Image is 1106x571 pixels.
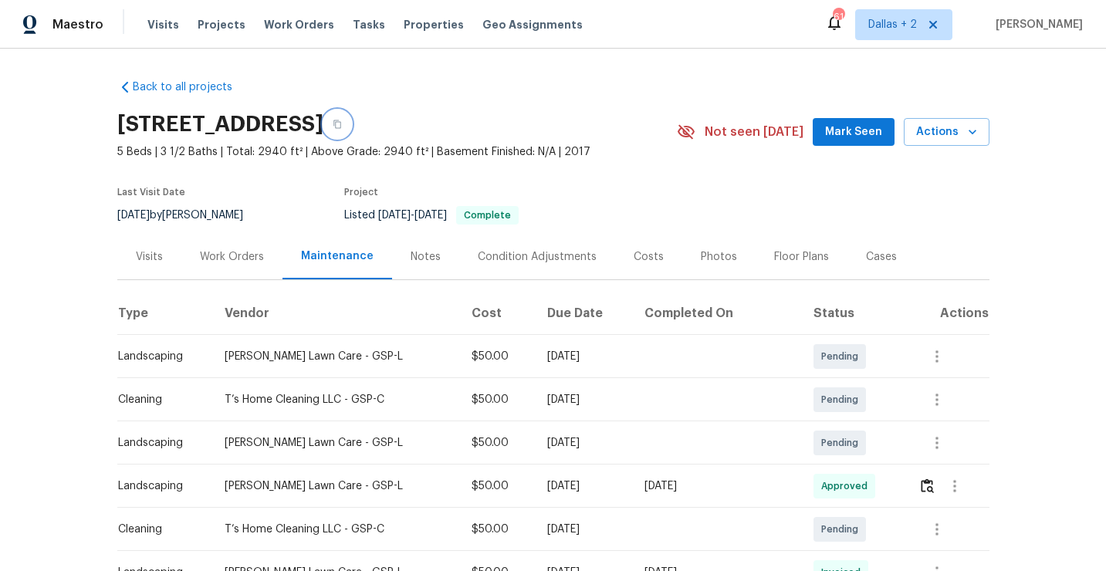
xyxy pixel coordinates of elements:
[478,249,597,265] div: Condition Adjustments
[212,292,460,335] th: Vendor
[535,292,633,335] th: Due Date
[136,249,163,265] div: Visits
[634,249,664,265] div: Costs
[414,210,447,221] span: [DATE]
[198,17,245,32] span: Projects
[344,188,378,197] span: Project
[117,210,150,221] span: [DATE]
[225,478,448,494] div: [PERSON_NAME] Lawn Care - GSP-L
[117,188,185,197] span: Last Visit Date
[632,292,800,335] th: Completed On
[821,349,864,364] span: Pending
[225,349,448,364] div: [PERSON_NAME] Lawn Care - GSP-L
[866,249,897,265] div: Cases
[458,211,517,220] span: Complete
[378,210,447,221] span: -
[200,249,264,265] div: Work Orders
[833,9,844,25] div: 61
[225,435,448,451] div: [PERSON_NAME] Lawn Care - GSP-L
[344,210,519,221] span: Listed
[118,478,200,494] div: Landscaping
[117,206,262,225] div: by [PERSON_NAME]
[482,17,583,32] span: Geo Assignments
[916,123,977,142] span: Actions
[225,522,448,537] div: T’s Home Cleaning LLC - GSP-C
[117,117,323,132] h2: [STREET_ADDRESS]
[547,392,621,407] div: [DATE]
[264,17,334,32] span: Work Orders
[701,249,737,265] div: Photos
[821,392,864,407] span: Pending
[547,435,621,451] div: [DATE]
[906,292,989,335] th: Actions
[472,392,523,407] div: $50.00
[821,478,874,494] span: Approved
[547,522,621,537] div: [DATE]
[705,124,803,140] span: Not seen [DATE]
[301,248,374,264] div: Maintenance
[825,123,882,142] span: Mark Seen
[904,118,989,147] button: Actions
[821,522,864,537] span: Pending
[921,478,934,493] img: Review Icon
[918,468,936,505] button: Review Icon
[547,478,621,494] div: [DATE]
[801,292,907,335] th: Status
[989,17,1083,32] span: [PERSON_NAME]
[472,478,523,494] div: $50.00
[225,392,448,407] div: T’s Home Cleaning LLC - GSP-C
[147,17,179,32] span: Visits
[117,292,212,335] th: Type
[472,435,523,451] div: $50.00
[868,17,917,32] span: Dallas + 2
[117,144,677,160] span: 5 Beds | 3 1/2 Baths | Total: 2940 ft² | Above Grade: 2940 ft² | Basement Finished: N/A | 2017
[774,249,829,265] div: Floor Plans
[821,435,864,451] span: Pending
[117,79,266,95] a: Back to all projects
[472,349,523,364] div: $50.00
[547,349,621,364] div: [DATE]
[118,349,200,364] div: Landscaping
[118,435,200,451] div: Landscaping
[411,249,441,265] div: Notes
[459,292,535,335] th: Cost
[118,522,200,537] div: Cleaning
[353,19,385,30] span: Tasks
[118,392,200,407] div: Cleaning
[813,118,895,147] button: Mark Seen
[644,478,788,494] div: [DATE]
[378,210,411,221] span: [DATE]
[52,17,103,32] span: Maestro
[472,522,523,537] div: $50.00
[404,17,464,32] span: Properties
